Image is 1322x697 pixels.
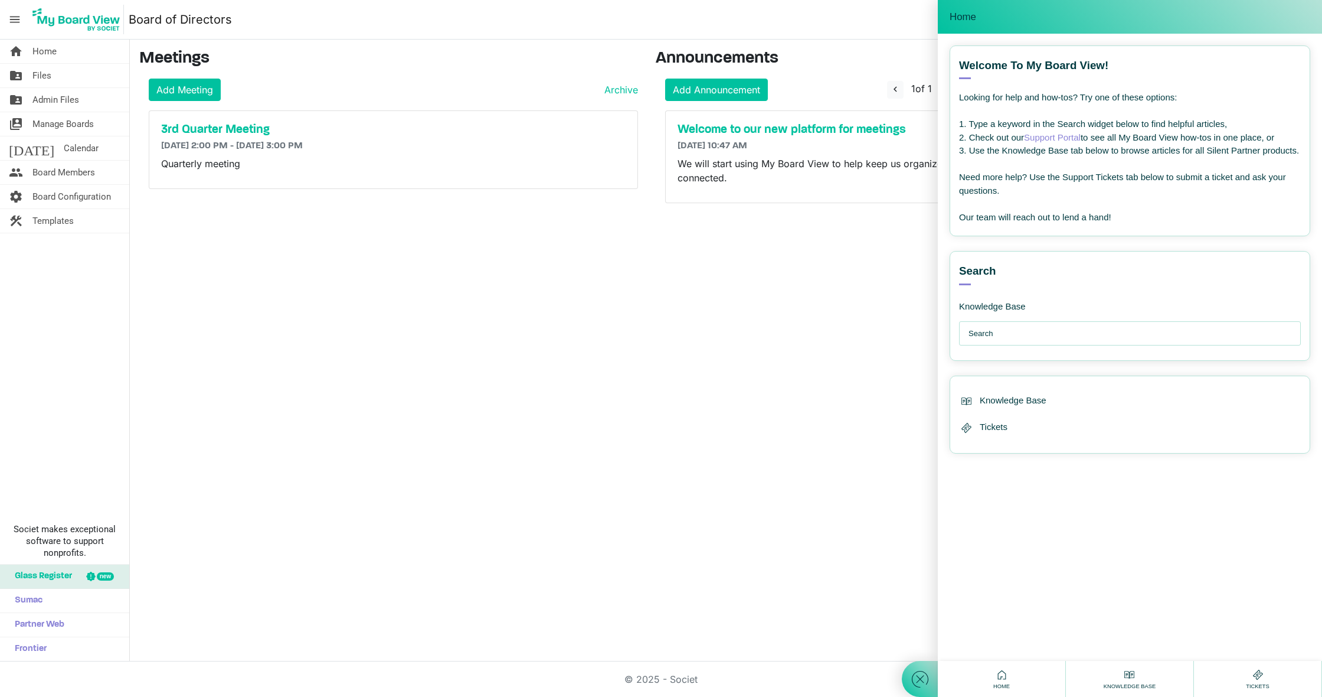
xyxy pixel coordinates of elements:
[678,123,985,137] a: Welcome to our new platform for meetings
[161,141,626,152] h6: [DATE] 2:00 PM - [DATE] 3:00 PM
[959,118,1301,131] div: 1. Type a keyword in the Search widget below to find helpful articles,
[9,637,47,661] span: Frontier
[959,285,1124,312] div: Knowledge Base
[32,112,94,136] span: Manage Boards
[9,64,23,87] span: folder_shared
[32,161,95,184] span: Board Members
[959,58,1301,79] div: Welcome to My Board View!
[9,613,64,637] span: Partner Web
[9,88,23,112] span: folder_shared
[9,40,23,63] span: home
[959,131,1301,145] div: 2. Check out our to see all My Board View how-tos in one place, or
[32,40,57,63] span: Home
[959,171,1301,197] div: Need more help? Use the Support Tickets tab below to submit a ticket and ask your questions.
[32,64,51,87] span: Files
[624,673,698,685] a: © 2025 - Societ
[32,209,74,233] span: Templates
[9,112,23,136] span: switch_account
[678,141,747,151] span: [DATE] 10:47 AM
[980,421,1007,434] span: Tickets
[959,211,1301,224] div: Our team will reach out to lend a hand!
[9,185,23,209] span: settings
[665,79,768,101] a: Add Announcement
[959,91,1301,105] div: Looking for help and how-tos? Try one of these options:
[97,572,114,581] div: new
[161,157,626,171] p: Quarterly meeting
[1243,682,1272,691] span: Tickets
[600,83,638,97] a: Archive
[1243,667,1272,691] div: Tickets
[32,185,111,209] span: Board Configuration
[161,123,626,137] a: 3rd Quarter Meeting
[678,157,985,185] p: We will start using My Board View to help keep us organized and connected.
[950,11,976,23] span: Home
[959,421,1301,435] div: Tickets
[1024,132,1081,142] a: Support Portal
[959,263,996,279] span: Search
[32,88,79,112] span: Admin Files
[5,523,124,559] span: Societ makes exceptional software to support nonprofits.
[64,136,99,160] span: Calendar
[887,81,904,99] button: navigate_before
[9,209,23,233] span: construction
[149,79,221,101] a: Add Meeting
[9,136,54,160] span: [DATE]
[9,161,23,184] span: people
[139,49,638,69] h3: Meetings
[9,589,42,613] span: Sumac
[9,565,72,588] span: Glass Register
[980,394,1046,408] span: Knowledge Base
[1101,667,1159,691] div: Knowledge Base
[656,49,1007,69] h3: Announcements
[990,682,1013,691] span: Home
[959,144,1301,158] div: 3. Use the Knowledge Base tab below to browse articles for all Silent Partner products.
[959,394,1301,409] div: Knowledge Base
[129,8,232,31] a: Board of Directors
[4,8,26,31] span: menu
[890,84,901,95] span: navigate_before
[29,5,129,34] a: My Board View Logo
[29,5,124,34] img: My Board View Logo
[990,667,1013,691] div: Home
[1101,682,1159,691] span: Knowledge Base
[968,322,1297,346] input: Search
